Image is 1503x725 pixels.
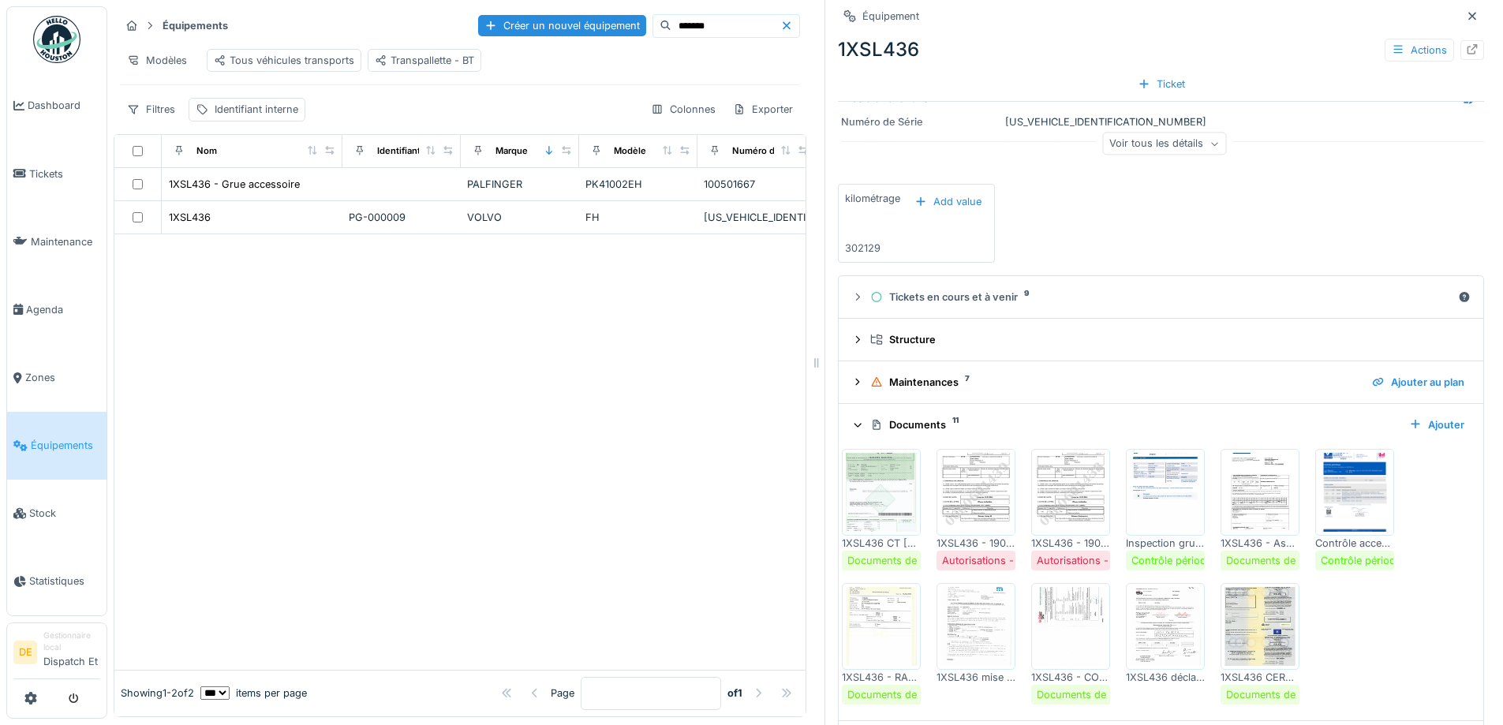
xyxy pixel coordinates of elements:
div: Modèle [614,144,646,158]
div: Autorisations - Documents officiels [1037,553,1207,568]
div: 1XSL436 - Ass 2025.pdf [1221,536,1299,551]
div: Exporter [726,98,800,121]
img: hzqhgn2b5yzk09k41fgk548oeajq [846,453,917,532]
div: PALFINGER [467,177,573,192]
a: Zones [7,344,107,412]
div: FH [585,210,691,225]
div: Gestionnaire local [43,630,100,654]
div: Colonnes [644,98,723,121]
div: Documents de bord [1037,687,1132,702]
div: Transpallette - BT [375,53,474,68]
img: je02vnya17g7g93i4fchrv9t0i0j [940,453,1011,532]
div: Marque [495,144,528,158]
div: Maintenances [870,375,1359,390]
img: yca4c63dykfxizsynxhmir91pmgz [1035,453,1106,532]
span: Équipements [31,438,100,453]
a: Stock [7,480,107,547]
div: 1XSL436 CT [DATE].pdf [842,536,921,551]
img: qeca5gziq4cxol1iwvpguyzsrmw5 [940,587,1011,666]
img: 2830b1mt7uyux270dlgf8m3dnep0 [1035,587,1106,666]
img: 7nnt628iopryhz2ojniub7klehoz [846,587,917,666]
span: Stock [29,506,100,521]
div: PK41002EH [585,177,691,192]
div: Modèles [120,49,194,72]
div: Tickets en cours et à venir [870,290,1452,305]
div: Ajouter [1403,414,1471,435]
img: 0s1f0rtoirle61rxlmpszposdm4m [1319,453,1390,532]
span: Maintenance [31,234,100,249]
span: Dashboard [28,98,100,113]
div: kilométrage [845,191,900,206]
div: Documents [870,417,1396,432]
div: Voir tous les détails [1102,133,1226,155]
div: Documents de bord [847,687,943,702]
a: Tickets [7,140,107,207]
div: Identifiant interne [377,144,454,158]
strong: of 1 [727,686,742,701]
summary: Documents11Ajouter [845,410,1477,439]
div: [US_VEHICLE_IDENTIFICATION_NUMBER] [704,210,809,225]
img: ggbns8jieypdwz2u8lma6gohddqf [1224,587,1295,666]
div: 100501667 [704,177,809,192]
div: 1XSL436 [838,36,1484,64]
div: Créer un nouvel équipement [478,15,646,36]
a: Agenda [7,275,107,343]
div: [US_VEHICLE_IDENTIFICATION_NUMBER] [841,114,1481,129]
span: Zones [25,370,100,385]
div: Numéro de Série [732,144,805,158]
div: Identifiant interne [215,102,298,117]
div: Documents de bord [1226,553,1322,568]
summary: Tickets en cours et à venir9 [845,282,1477,312]
div: Ticket [1131,73,1191,95]
div: 1XSL436 - COC.pdf [1031,670,1110,685]
span: Agenda [26,302,100,317]
a: Dashboard [7,72,107,140]
div: Contrôle accessoires grue T4/2024.PDF [1315,536,1394,551]
div: 1XSL436 - RAPPORT IDENT.pdf [842,670,921,685]
div: 1XSL436 CERTIFICAT IMMATRICULATION.pdf [1221,670,1299,685]
img: Badge_color-CXgf-gQk.svg [33,16,80,63]
a: DE Gestionnaire localDispatch Et [13,630,100,679]
strong: Équipements [156,18,234,33]
div: 302129 [845,241,880,256]
a: Équipements [7,412,107,480]
div: Actions [1385,39,1454,62]
div: Structure [870,332,1464,347]
div: Ajouter au plan [1366,372,1471,393]
li: DE [13,641,37,664]
img: gfwyvtoz7duourp6gahh7o4hnhuo [1224,453,1295,532]
span: Statistiques [29,574,100,589]
div: Filtres [120,98,182,121]
div: Numéro de Série [841,114,999,129]
div: 1XSL436 mise en service grue.pdf [937,670,1015,685]
div: Nom [196,144,217,158]
div: Page [551,686,574,701]
a: Statistiques [7,547,107,615]
div: Showing 1 - 2 of 2 [121,686,194,701]
img: uxy3wcievn9lz46c322gv5ajmr3o [1130,453,1201,532]
div: 1XSL436 déclaration conformité grue.pdf [1126,670,1205,685]
li: Dispatch Et [43,630,100,675]
a: Maintenance [7,207,107,275]
div: Contrôle périodique [1321,553,1416,568]
summary: Maintenances7Ajouter au plan [845,368,1477,397]
div: Autorisations - Documents officiels [942,553,1112,568]
div: VOLVO [467,210,573,225]
div: Contrôle périodique [1131,553,1227,568]
div: PG-000009 [349,210,454,225]
img: negpwdlsm711wzg9h193n2j35adr [1130,587,1201,666]
div: 1XSL436 - 19032026 - AUTOUROUTES.pdf [1031,536,1110,551]
div: Documents de bord [847,553,943,568]
div: 1XSL436 [169,210,211,225]
summary: Structure [845,325,1477,354]
div: Documents de bord [1226,687,1322,702]
div: Inspection grue 1XSL436 avril 24.pdf [1126,536,1205,551]
div: Add value [908,191,988,212]
div: items per page [200,686,307,701]
span: Tickets [29,166,100,181]
div: 1XSL436 - 19032026 - CLASSE 90.pdf [937,536,1015,551]
div: Équipement [862,9,919,24]
div: 1XSL436 - Grue accessoire [169,177,300,192]
div: Tous véhicules transports [214,53,354,68]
